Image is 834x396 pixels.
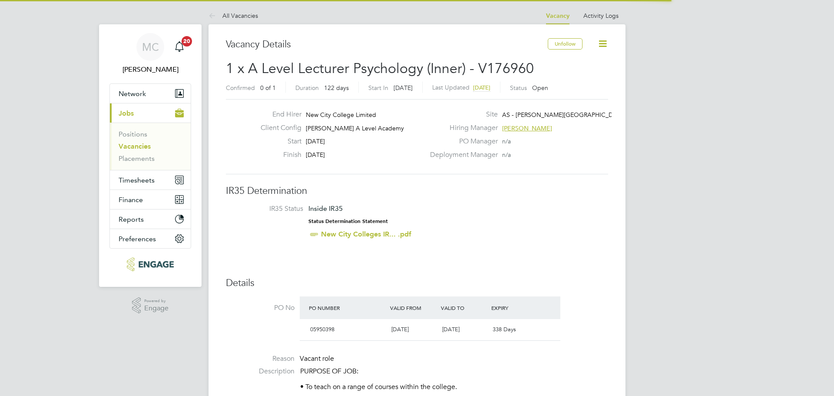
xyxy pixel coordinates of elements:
a: New City Colleges IR... .pdf [321,230,411,238]
label: Last Updated [432,83,470,91]
span: Reports [119,215,144,223]
label: Start [254,137,301,146]
span: Vacant role [300,354,334,363]
label: Description [226,367,295,376]
label: Hiring Manager [425,123,498,133]
label: Deployment Manager [425,150,498,160]
a: Vacancy [546,12,569,20]
span: Network [119,90,146,98]
h3: IR35 Determination [226,185,608,197]
a: Go to home page [109,257,191,271]
label: Status [510,84,527,92]
div: Expiry [489,300,540,316]
div: PO Number [307,300,388,316]
label: Confirmed [226,84,255,92]
label: Start In [368,84,388,92]
span: 05950398 [310,326,334,333]
h3: Vacancy Details [226,38,548,51]
a: Powered byEngage [132,297,169,314]
span: [DATE] [442,326,460,333]
a: MC[PERSON_NAME] [109,33,191,75]
label: Finish [254,150,301,160]
span: [DATE] [306,137,325,145]
span: Inside IR35 [308,204,343,213]
span: 20 [182,36,192,47]
span: 1 x A Level Lecturer Psychology (Inner) - V176960 [226,60,534,77]
p: • To teach on a range of courses within the college. [300,383,608,392]
a: Positions [119,130,147,138]
nav: Main navigation [99,24,202,287]
button: Timesheets [110,170,191,190]
span: n/a [502,151,511,159]
span: Timesheets [119,176,155,184]
span: Engage [144,305,169,312]
span: 0 of 1 [260,84,276,92]
label: Client Config [254,123,301,133]
strong: Status Determination Statement [308,218,388,224]
img: xede-logo-retina.png [127,257,173,271]
span: [DATE] [473,84,490,91]
span: 122 days [324,84,349,92]
div: Valid From [388,300,439,316]
span: [DATE] [306,151,325,159]
span: [DATE] [394,84,413,92]
span: [DATE] [391,326,409,333]
span: Preferences [119,235,156,243]
label: Site [425,110,498,119]
span: [PERSON_NAME] A Level Academy [306,124,404,132]
a: Placements [119,154,155,163]
p: PURPOSE OF JOB: [300,367,608,376]
h3: Details [226,277,608,290]
span: Finance [119,196,143,204]
span: Open [532,84,548,92]
span: Powered by [144,297,169,305]
span: Jobs [119,109,134,117]
button: Jobs [110,103,191,123]
button: Unfollow [548,38,582,50]
label: Duration [295,84,319,92]
span: Mark Carter [109,64,191,75]
a: Activity Logs [583,12,619,20]
span: New City College Limited [306,111,376,119]
span: 338 Days [493,326,516,333]
a: Vacancies [119,142,151,150]
span: n/a [502,137,511,145]
button: Preferences [110,229,191,248]
button: Reports [110,210,191,229]
span: AS - [PERSON_NAME][GEOGRAPHIC_DATA] [502,111,626,119]
div: Valid To [439,300,490,316]
span: MC [142,41,159,53]
button: Finance [110,190,191,209]
a: All Vacancies [208,12,258,20]
button: Network [110,84,191,103]
div: Jobs [110,123,191,170]
label: PO Manager [425,137,498,146]
label: Reason [226,354,295,363]
label: PO No [226,303,295,313]
label: IR35 Status [235,204,303,213]
a: 20 [171,33,188,61]
span: [PERSON_NAME] [502,124,552,132]
label: End Hirer [254,110,301,119]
